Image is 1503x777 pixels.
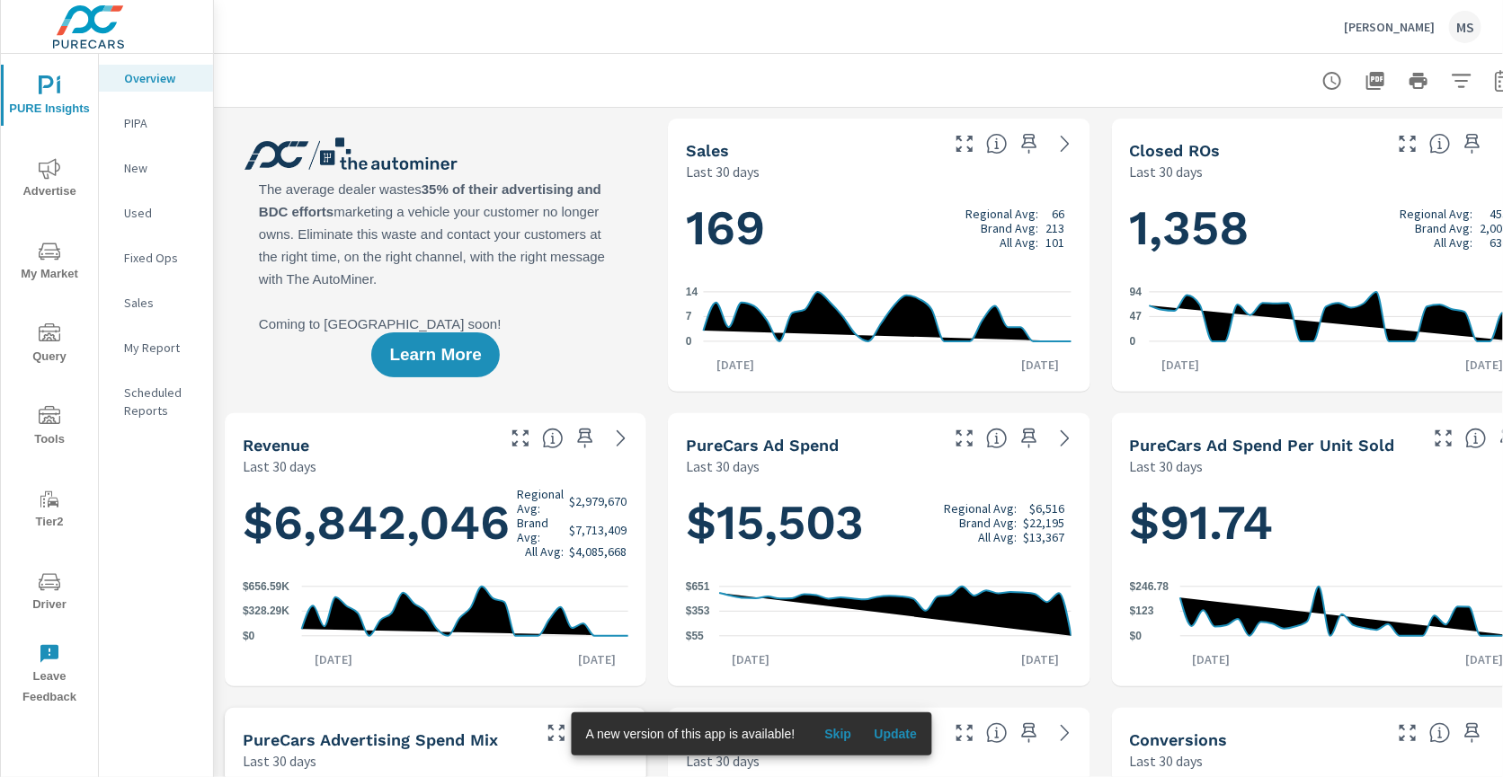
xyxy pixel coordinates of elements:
p: My Report [124,339,199,357]
span: Query [6,323,93,367]
span: Number of vehicles sold by the dealership over the selected date range. [Source: This data is sou... [986,133,1008,155]
h5: PureCars Advertising Spend Mix [243,730,498,749]
text: 14 [686,286,698,298]
p: Last 30 days [686,455,760,477]
p: [DATE] [1149,356,1212,374]
a: See more details in report [607,424,636,453]
p: [DATE] [1009,356,1072,374]
span: My Market [6,241,93,285]
span: Save this to your personalized report [1458,719,1487,747]
p: Last 30 days [243,455,316,477]
p: $4,085,668 [570,544,627,559]
span: Average cost of advertising per each vehicle sold at the dealer over the selected date range. The... [1465,428,1487,449]
p: $22,195 [1024,516,1065,530]
p: $13,367 [1024,530,1065,544]
p: New [124,159,199,177]
span: A new version of this app is available! [586,727,796,741]
text: 94 [1130,286,1143,298]
button: Update [867,720,924,748]
span: Learn More [389,347,481,363]
p: $6,516 [1030,501,1065,516]
p: Used [124,204,199,222]
div: Used [99,199,213,226]
text: $328.29K [243,605,289,618]
p: Last 30 days [686,750,760,772]
p: Last 30 days [243,750,316,772]
span: A rolling 30 day total of daily Shoppers on the dealership website, averaged over the selected da... [986,722,1008,744]
p: $2,979,670 [570,494,627,508]
span: Number of Repair Orders Closed by the selected dealership group over the selected time range. [So... [1429,133,1451,155]
div: PIPA [99,110,213,137]
span: Save this to your personalized report [1015,719,1044,747]
p: Regional Avg: [1401,207,1473,221]
p: 213 [1046,221,1065,235]
h1: $6,842,046 [243,487,635,559]
p: Regional Avg: [966,207,1039,221]
p: Brand Avg: [959,516,1017,530]
button: "Export Report to PDF" [1357,63,1393,99]
button: Make Fullscreen [950,424,979,453]
p: [DATE] [720,650,783,668]
div: Scheduled Reports [99,379,213,424]
button: Make Fullscreen [542,719,571,747]
div: New [99,155,213,181]
p: Last 30 days [1130,161,1204,182]
a: See more details in report [1051,129,1080,158]
button: Make Fullscreen [950,129,979,158]
text: 0 [1130,335,1136,348]
span: PURE Insights [6,75,93,119]
p: All Avg: [525,544,564,559]
span: Total cost of media for all PureCars channels for the selected dealership group over the selected... [986,428,1008,449]
p: Sales [124,294,199,312]
p: Overview [124,69,199,87]
button: Print Report [1401,63,1436,99]
p: All Avg: [1001,235,1039,250]
p: 66 [1053,207,1065,221]
p: Fixed Ops [124,249,199,267]
text: $656.59K [243,580,289,593]
button: Learn More [371,332,499,377]
text: $123 [1130,605,1154,618]
p: Last 30 days [686,161,760,182]
a: See more details in report [1051,719,1080,747]
div: Sales [99,289,213,316]
p: PIPA [124,114,199,132]
h1: $15,503 [686,492,1072,553]
text: $353 [686,605,710,618]
text: $246.78 [1130,580,1169,593]
button: Apply Filters [1444,63,1480,99]
p: Brand Avg: [982,221,1039,235]
span: Save this to your personalized report [1015,424,1044,453]
text: $0 [243,630,255,642]
button: Make Fullscreen [506,424,535,453]
h5: Conversions [1130,730,1228,749]
p: Last 30 days [1130,455,1204,477]
p: Scheduled Reports [124,384,199,419]
span: Save this to your personalized report [571,424,600,453]
text: 47 [1130,311,1143,323]
h1: 169 [686,198,1072,259]
p: [DATE] [704,356,767,374]
a: See more details in report [1051,424,1080,453]
p: Brand Avg: [1416,221,1473,235]
span: Leave Feedback [6,643,93,708]
div: nav menu [1,54,98,715]
h5: PureCars Ad Spend Per Unit Sold [1130,436,1395,455]
p: [DATE] [1180,650,1243,668]
p: Last 30 days [1130,750,1204,772]
button: Make Fullscreen [1393,129,1422,158]
span: Tier2 [6,489,93,533]
text: 0 [686,335,692,348]
p: 101 [1046,235,1065,250]
span: Advertise [6,158,93,202]
button: Make Fullscreen [1429,424,1458,453]
span: The number of dealer-specified goals completed by a visitor. [Source: This data is provided by th... [1429,722,1451,744]
div: Overview [99,65,213,92]
text: $0 [1130,630,1143,642]
text: $55 [686,630,704,642]
div: Fixed Ops [99,244,213,271]
span: Update [874,726,917,742]
span: Save this to your personalized report [1015,129,1044,158]
span: Total sales revenue over the selected date range. [Source: This data is sourced from the dealer’s... [542,428,564,449]
p: [DATE] [302,650,365,668]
